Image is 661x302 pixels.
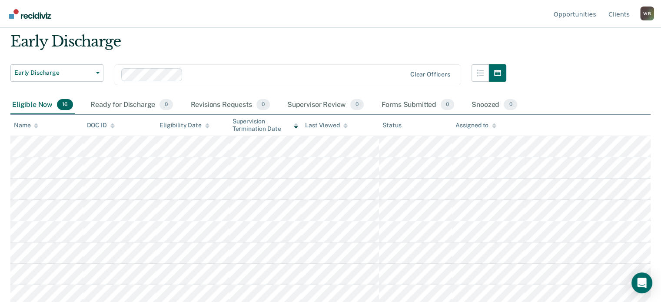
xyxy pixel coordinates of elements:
div: DOC ID [87,122,115,129]
div: Forms Submitted0 [379,96,456,115]
div: Eligibility Date [159,122,209,129]
div: Supervision Termination Date [233,118,299,133]
img: Recidiviz [9,9,51,19]
div: Early Discharge [10,33,506,57]
div: Clear officers [410,71,450,78]
div: Name [14,122,38,129]
div: Ready for Discharge0 [89,96,175,115]
div: Open Intercom Messenger [631,272,652,293]
div: Assigned to [455,122,496,129]
span: 0 [350,99,364,110]
div: Status [382,122,401,129]
div: Revisions Requests0 [189,96,271,115]
span: 0 [504,99,517,110]
div: Eligible Now16 [10,96,75,115]
span: 0 [159,99,173,110]
button: Early Discharge [10,64,103,82]
span: Early Discharge [14,69,93,76]
span: 0 [441,99,454,110]
div: Supervisor Review0 [286,96,366,115]
div: Snoozed0 [470,96,519,115]
div: W B [640,7,654,20]
span: 0 [256,99,270,110]
button: Profile dropdown button [640,7,654,20]
span: 16 [57,99,73,110]
div: Last Viewed [305,122,347,129]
